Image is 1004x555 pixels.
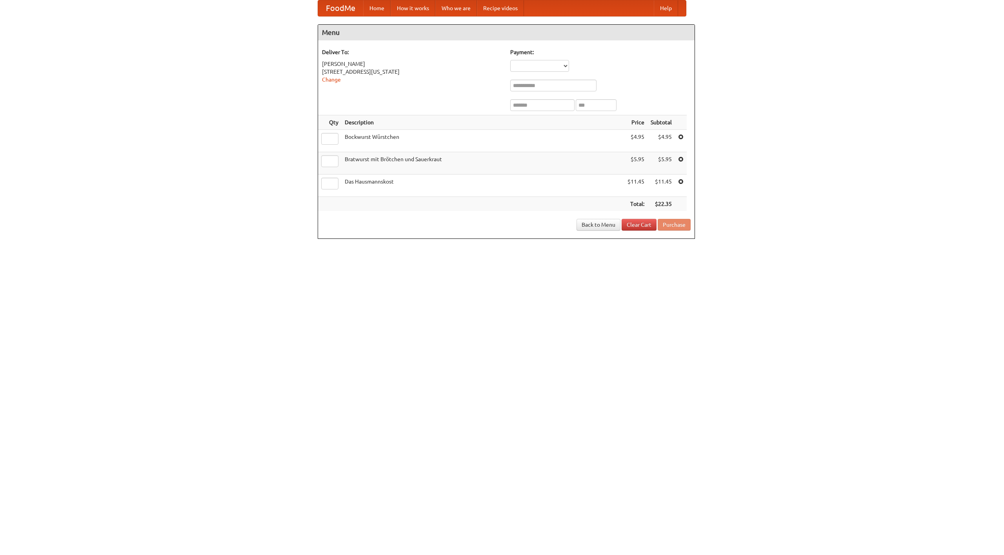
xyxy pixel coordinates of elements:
[510,48,691,56] h5: Payment:
[342,115,624,130] th: Description
[318,25,695,40] h4: Menu
[624,130,648,152] td: $4.95
[391,0,435,16] a: How it works
[624,152,648,175] td: $5.95
[435,0,477,16] a: Who we are
[322,68,502,76] div: [STREET_ADDRESS][US_STATE]
[648,130,675,152] td: $4.95
[477,0,524,16] a: Recipe videos
[342,152,624,175] td: Bratwurst mit Brötchen und Sauerkraut
[648,152,675,175] td: $5.95
[322,48,502,56] h5: Deliver To:
[322,76,341,83] a: Change
[624,115,648,130] th: Price
[363,0,391,16] a: Home
[318,0,363,16] a: FoodMe
[318,115,342,130] th: Qty
[624,197,648,211] th: Total:
[648,197,675,211] th: $22.35
[648,115,675,130] th: Subtotal
[658,219,691,231] button: Purchase
[342,130,624,152] td: Bockwurst Würstchen
[342,175,624,197] td: Das Hausmannskost
[624,175,648,197] td: $11.45
[577,219,620,231] a: Back to Menu
[654,0,678,16] a: Help
[648,175,675,197] td: $11.45
[622,219,657,231] a: Clear Cart
[322,60,502,68] div: [PERSON_NAME]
